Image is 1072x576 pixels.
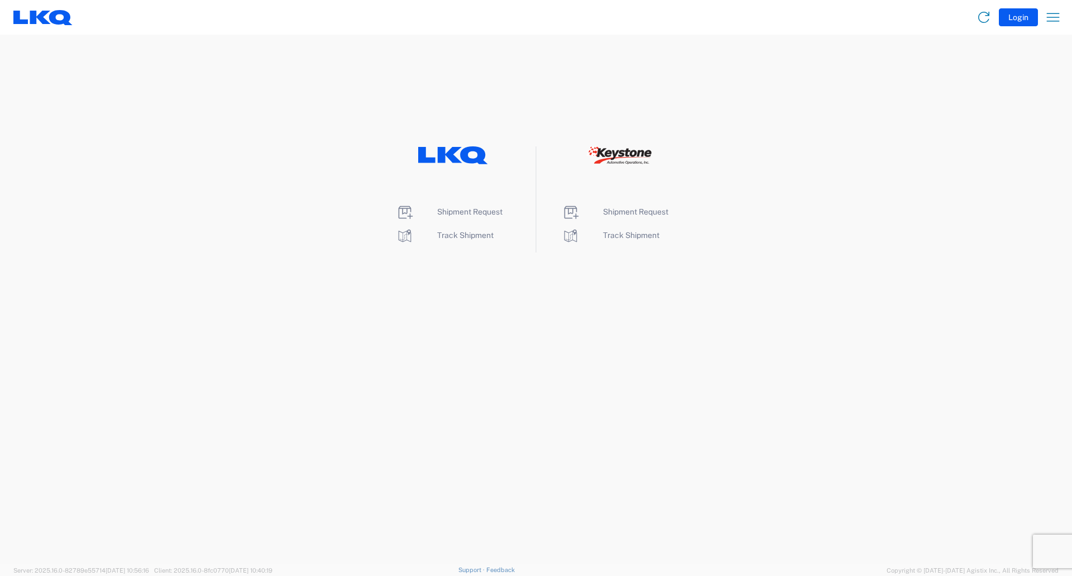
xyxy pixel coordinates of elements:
span: Track Shipment [603,231,659,240]
a: Feedback [486,567,515,573]
a: Shipment Request [396,207,502,216]
span: Track Shipment [437,231,494,240]
span: Shipment Request [603,207,668,216]
span: Client: 2025.16.0-8fc0770 [154,567,272,574]
a: Track Shipment [562,231,659,240]
span: Shipment Request [437,207,502,216]
span: [DATE] 10:40:19 [229,567,272,574]
span: Copyright © [DATE]-[DATE] Agistix Inc., All Rights Reserved [887,565,1059,575]
a: Track Shipment [396,231,494,240]
a: Shipment Request [562,207,668,216]
a: Support [458,567,486,573]
span: [DATE] 10:56:16 [106,567,149,574]
button: Login [999,8,1038,26]
span: Server: 2025.16.0-82789e55714 [13,567,149,574]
